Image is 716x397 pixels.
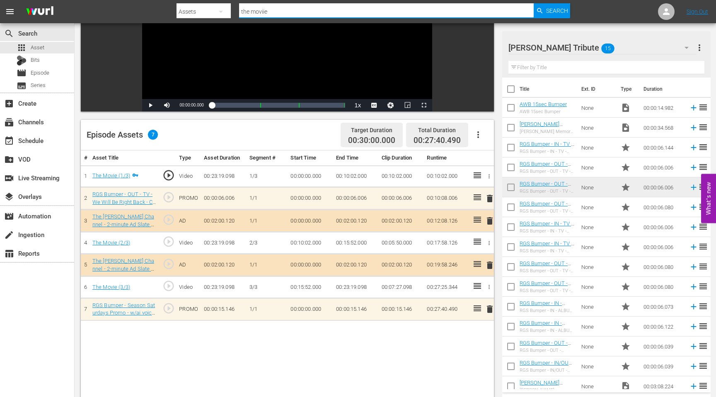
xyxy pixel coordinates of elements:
span: Create [4,99,14,109]
span: Search [546,3,568,18]
a: The [PERSON_NAME] Channel - 2-minute Ad Slate - Misadventures with [PERSON_NAME] [92,258,155,287]
span: reorder [698,242,708,252]
span: Schedule [4,136,14,146]
span: Promo [621,322,631,332]
td: Video [176,276,201,298]
svg: Add to Episode [689,382,698,391]
a: RGS Bumper - OUT - TV - We Will Be Right Back - Clip with whirleygig sound and laugh track - 6secs [520,181,571,212]
a: RGS Bumper - OUT - TV - More In A Moment - whirleygig sound in Clip - 6secs [520,280,573,305]
td: AD [176,210,201,232]
th: Runtime [423,150,469,166]
svg: Add to Episode [689,342,698,351]
td: 00:00:15.146 [201,298,246,320]
span: reorder [698,182,708,192]
span: Search [4,29,14,39]
td: 00:07:27.098 [378,276,424,298]
div: RGS Bumper - OUT - TV - Stay Tuned - Clip - 6secs [520,169,575,174]
td: 00:10:02.000 [378,165,424,187]
button: Open Feedback Widget [701,174,716,223]
span: reorder [698,102,708,112]
th: Asset Duration [201,150,246,166]
a: RGS Bumper - OUT - TV - We Will Be Right Back - Clip with whirleygig sound and laugh track - 6secs [92,191,156,220]
td: 00:00:15.146 [378,298,424,320]
div: RGS Bumper - IN/OUT - ALBUM - KYSOTI w/ [PERSON_NAME] Voiceover of You're watching TRGC, we're no... [520,368,575,373]
span: Automation [4,211,14,221]
td: None [578,257,617,277]
td: 00:17:58.126 [423,232,469,254]
td: 00:03:08.224 [640,376,686,396]
div: Bits [17,56,27,65]
span: reorder [698,321,708,331]
td: 00:00:06.006 [201,187,246,210]
th: Start Time [287,150,333,166]
svg: Add to Episode [689,163,698,172]
span: 7 [148,130,158,140]
a: AWB 15sec Bumper [520,101,567,107]
div: [PERSON_NAME] Tribute [508,36,697,59]
td: 00:00:14.982 [640,98,686,118]
svg: Add to Episode [689,262,698,271]
td: 00:00:00.000 [287,165,333,187]
button: Jump To Time [382,99,399,111]
span: delete [485,194,495,203]
div: Total Duration [414,124,461,136]
button: delete [485,303,495,315]
td: 00:10:02.000 [333,165,378,187]
a: RGS Bumper - OUT - TV - Short Break Ahead - Clip - 6secs [520,260,573,279]
th: Type [616,77,639,101]
span: Episode [31,69,49,77]
div: Target Duration [348,124,395,136]
th: Type [176,150,201,166]
span: reorder [698,261,708,271]
span: reorder [698,341,708,351]
svg: Add to Episode [689,242,698,252]
span: Reports [4,249,14,259]
td: None [578,237,617,257]
span: Promo [621,361,631,371]
td: 00:15:52.000 [333,232,378,254]
td: 6 [81,276,89,298]
button: Mute [159,99,175,111]
th: Ext. ID [576,77,616,101]
span: Live Streaming [4,173,14,183]
td: None [578,336,617,356]
td: 7 [81,298,89,320]
div: RGS Bumper - IN - ALBUM - Welcome Back - w/ Red Voiceover of you're watching the [PERSON_NAME] sh... [520,308,575,313]
td: 1/1 [246,254,288,276]
td: 00:00:00.000 [287,187,333,210]
td: 00:00:06.039 [640,356,686,376]
a: [PERSON_NAME] Memory 35Sec Bumper V2 [520,121,563,140]
td: 1/3 [246,165,288,187]
svg: Add to Episode [689,103,698,112]
div: [PERSON_NAME] Memory 35Sec Bumper V2 [520,129,575,134]
td: 00:15:52.000 [287,276,333,298]
td: 00:00:06.080 [640,257,686,277]
th: Asset Title [89,150,159,166]
span: reorder [698,222,708,232]
td: 00:23:19.098 [201,276,246,298]
button: Fullscreen [416,99,432,111]
svg: Add to Episode [689,203,698,212]
div: RGS Bumper - OUT - ALBUM - Stay Tuned w/ [PERSON_NAME] Voiceover of We're all in this together - ... [520,348,575,353]
span: Promo [621,222,631,232]
td: 00:10:02.000 [287,232,333,254]
td: 00:27:40.490 [423,298,469,320]
span: Episode [17,68,27,78]
svg: Add to Episode [689,143,698,152]
td: None [578,138,617,157]
span: Video [621,103,631,113]
svg: Add to Episode [689,123,698,132]
div: RGS Bumper - OUT - TV - We Will Be Right Back - Clip with whirleygig sound and laugh track - 6secs [520,189,575,194]
a: The Movie (3/3) [92,284,130,290]
a: RGS Bumper - IN - ALBUM - Welcome Back - w/ Red Voiceover of you're watching the [PERSON_NAME] sh... [520,300,574,350]
th: Segment # [246,150,288,166]
td: 00:02:00.120 [378,254,424,276]
td: None [578,98,617,118]
span: reorder [698,301,708,311]
td: 00:02:00.120 [333,254,378,276]
td: None [578,157,617,177]
span: Ingestion [4,230,14,240]
td: 00:00:00.000 [287,254,333,276]
span: Promo [621,162,631,172]
td: None [578,118,617,138]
